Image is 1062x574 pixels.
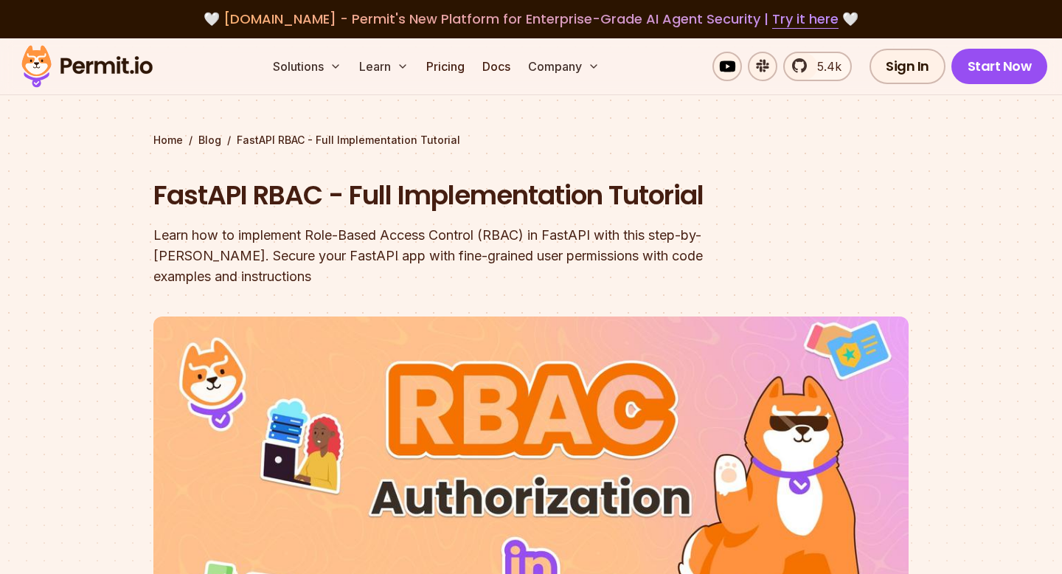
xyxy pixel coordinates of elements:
[198,133,221,148] a: Blog
[223,10,839,28] span: [DOMAIN_NAME] - Permit's New Platform for Enterprise-Grade AI Agent Security |
[772,10,839,29] a: Try it here
[153,225,720,287] div: Learn how to implement Role-Based Access Control (RBAC) in FastAPI with this step-by-[PERSON_NAME...
[353,52,414,81] button: Learn
[783,52,852,81] a: 5.4k
[870,49,945,84] a: Sign In
[153,133,909,148] div: / /
[153,177,720,214] h1: FastAPI RBAC - Full Implementation Tutorial
[267,52,347,81] button: Solutions
[951,49,1048,84] a: Start Now
[420,52,471,81] a: Pricing
[476,52,516,81] a: Docs
[808,58,841,75] span: 5.4k
[153,133,183,148] a: Home
[35,9,1027,30] div: 🤍 🤍
[15,41,159,91] img: Permit logo
[522,52,605,81] button: Company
